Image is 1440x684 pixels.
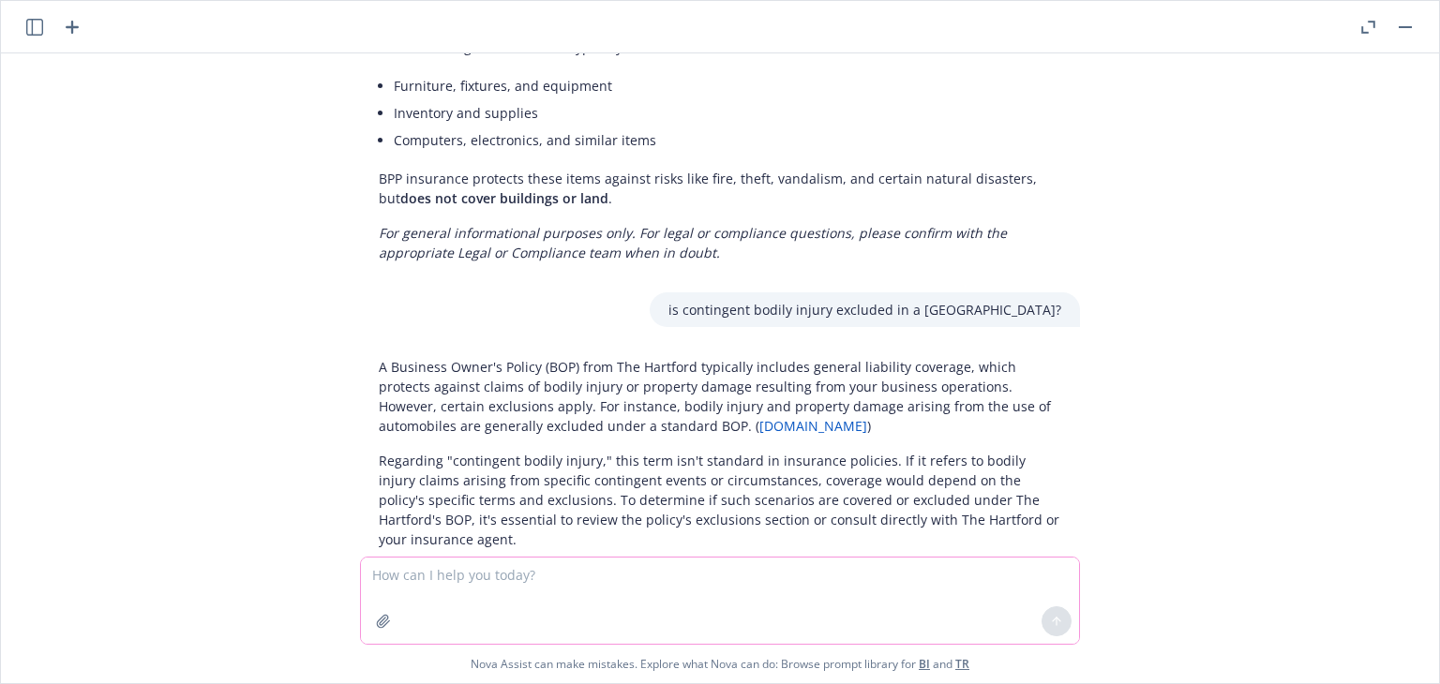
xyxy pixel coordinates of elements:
[394,99,1061,126] li: Inventory and supplies
[394,72,1061,99] li: Furniture, fixtures, and equipment
[8,645,1432,683] span: Nova Assist can make mistakes. Explore what Nova can do: Browse prompt library for and
[394,126,1061,154] li: Computers, electronics, and similar items
[379,224,1007,261] em: For general informational purposes only. For legal or compliance questions, please confirm with t...
[379,451,1061,549] p: Regarding "contingent bodily injury," this term isn't standard in insurance policies. If it refer...
[379,169,1061,208] p: BPP insurance protects these items against risks like fire, theft, vandalism, and certain natural...
[759,417,867,435] a: [DOMAIN_NAME]
[400,189,608,207] span: does not cover buildings or land
[668,300,1061,320] p: is contingent bodily injury excluded in a [GEOGRAPHIC_DATA]?
[919,656,930,672] a: BI
[379,357,1061,436] p: A Business Owner's Policy (BOP) from The Hartford typically includes general liability coverage, ...
[955,656,969,672] a: TR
